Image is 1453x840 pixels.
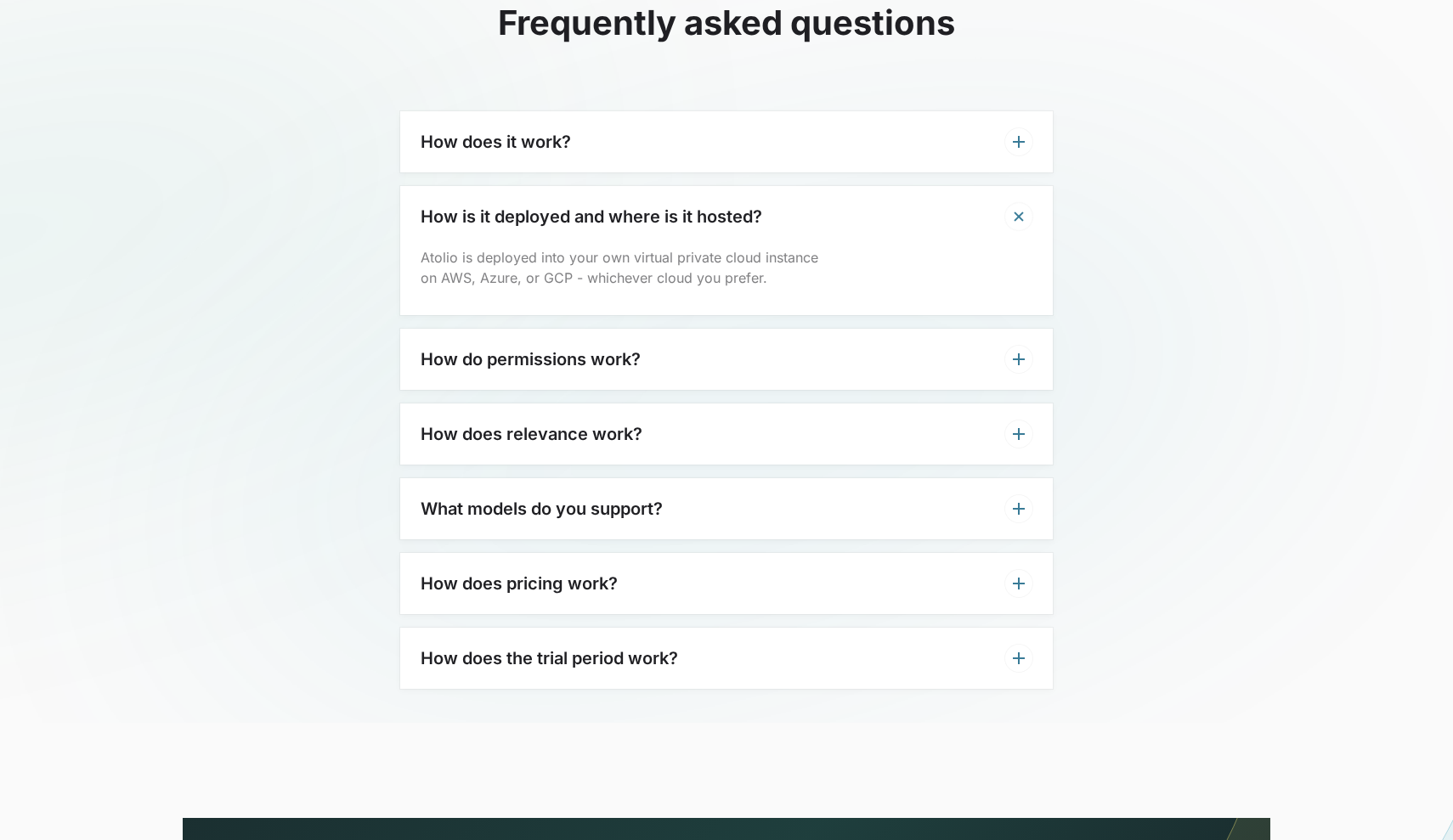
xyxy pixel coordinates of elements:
h3: How does relevance work? [421,424,642,444]
h3: How do permissions work? [421,349,641,369]
p: Atolio is deployed into your own virtual private cloud instance on AWS, Azure, or GCP - whichever... [421,247,1032,288]
h3: What models do you support? [421,499,663,519]
h3: How does it work? [421,132,571,152]
h3: How is it deployed and where is it hosted? [421,206,762,227]
h3: How does pricing work? [421,573,618,594]
h3: How does the trial period work? [421,648,678,668]
h2: Frequently asked questions [400,3,1053,43]
iframe: Chat Widget [1368,758,1453,840]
